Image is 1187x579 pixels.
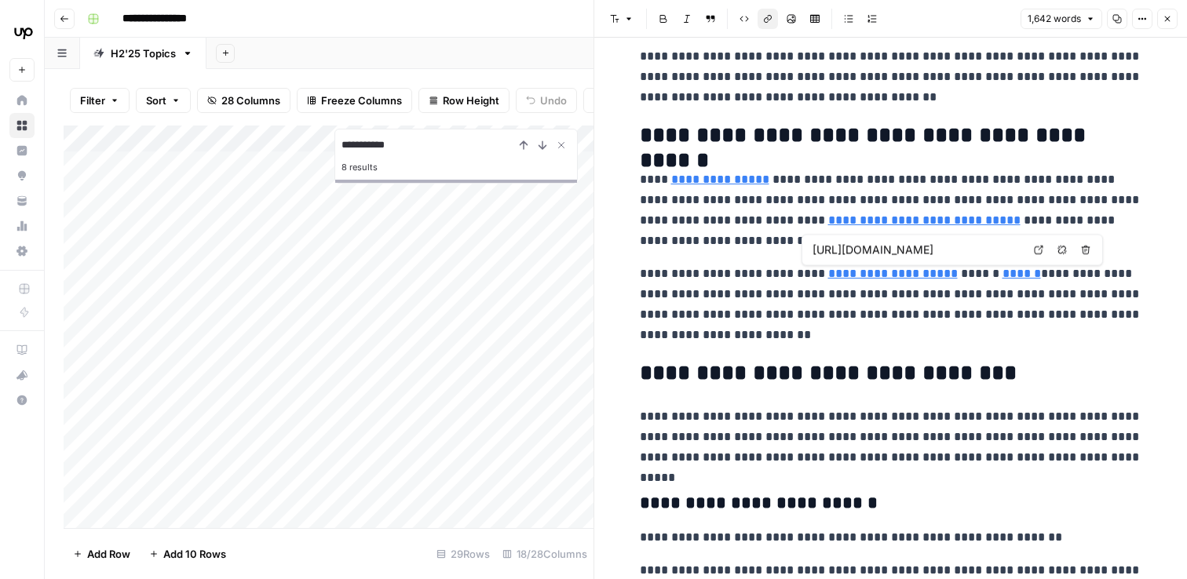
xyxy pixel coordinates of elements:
[197,88,290,113] button: 28 Columns
[540,93,567,108] span: Undo
[64,541,140,566] button: Add Row
[9,163,35,188] a: Opportunities
[341,158,571,177] div: 8 results
[9,113,35,138] a: Browse
[146,93,166,108] span: Sort
[514,136,533,155] button: Previous Result
[163,546,226,562] span: Add 10 Rows
[80,38,206,69] a: H2'25 Topics
[10,363,34,387] div: What's new?
[9,388,35,413] button: Help + Support
[552,136,571,155] button: Close Search
[9,337,35,362] a: AirOps Academy
[140,541,236,566] button: Add 10 Rows
[9,18,38,46] img: Upwork Logo
[516,88,577,113] button: Undo
[1021,9,1102,29] button: 1,642 words
[9,138,35,163] a: Insights
[70,88,130,113] button: Filter
[87,546,130,562] span: Add Row
[533,136,552,155] button: Next Result
[9,213,35,239] a: Usage
[496,541,593,566] div: 18/28 Columns
[297,88,412,113] button: Freeze Columns
[9,13,35,52] button: Workspace: Upwork
[321,93,402,108] span: Freeze Columns
[111,46,176,61] div: H2'25 Topics
[443,93,499,108] span: Row Height
[9,362,35,388] button: What's new?
[430,541,496,566] div: 29 Rows
[1028,12,1081,26] span: 1,642 words
[9,239,35,264] a: Settings
[136,88,191,113] button: Sort
[80,93,105,108] span: Filter
[221,93,280,108] span: 28 Columns
[9,188,35,213] a: Your Data
[9,88,35,113] a: Home
[418,88,509,113] button: Row Height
